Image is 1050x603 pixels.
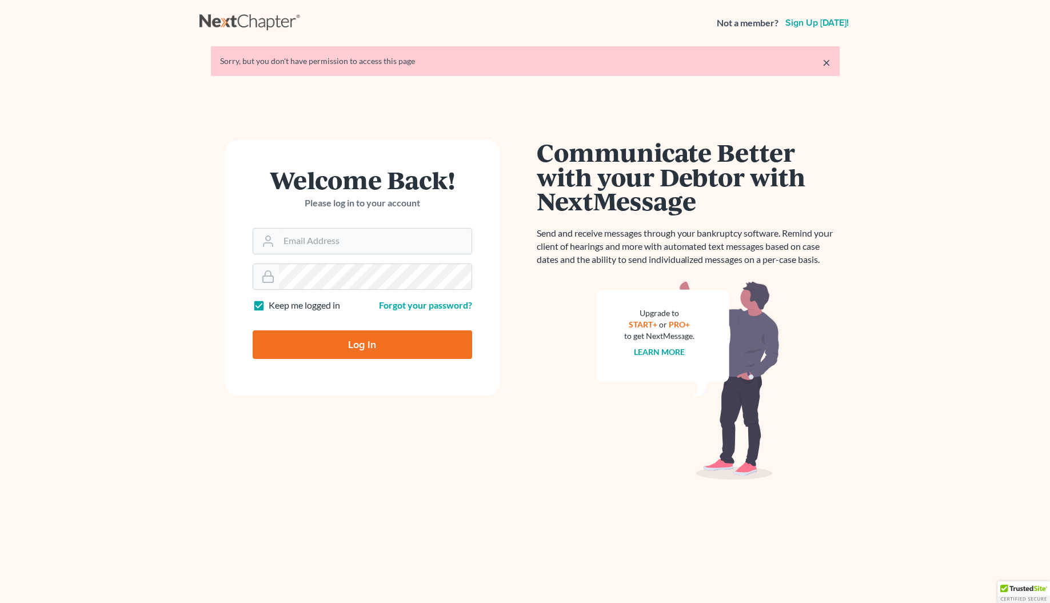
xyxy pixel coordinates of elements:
[717,17,778,30] strong: Not a member?
[220,55,831,67] div: Sorry, but you don't have permission to access this page
[659,320,667,329] span: or
[253,167,472,192] h1: Welcome Back!
[669,320,690,329] a: PRO+
[624,308,695,319] div: Upgrade to
[629,320,657,329] a: START+
[253,197,472,210] p: Please log in to your account
[783,18,851,27] a: Sign up [DATE]!
[634,347,685,357] a: Learn more
[624,330,695,342] div: to get NextMessage.
[537,140,840,213] h1: Communicate Better with your Debtor with NextMessage
[597,280,780,480] img: nextmessage_bg-59042aed3d76b12b5cd301f8e5b87938c9018125f34e5fa2b7a6b67550977c72.svg
[823,55,831,69] a: ×
[537,227,840,266] p: Send and receive messages through your bankruptcy software. Remind your client of hearings and mo...
[997,581,1050,603] div: TrustedSite Certified
[269,299,340,312] label: Keep me logged in
[279,229,472,254] input: Email Address
[379,299,472,310] a: Forgot your password?
[253,330,472,359] input: Log In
